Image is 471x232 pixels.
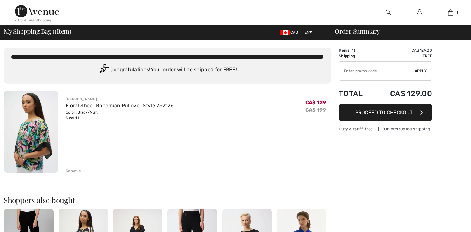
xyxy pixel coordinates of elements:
span: 1 [54,26,57,35]
a: Sign In [412,9,427,16]
td: Shipping [339,53,373,59]
s: CA$ 199 [305,107,326,113]
h2: Shoppers also bought [4,196,331,204]
a: 1 [435,9,466,16]
div: Congratulations! Your order will be shipped for FREE! [11,64,323,76]
div: Duty & tariff-free | Uninterrupted shipping [339,126,432,132]
a: Floral Sheer Bohemian Pullover Style 252126 [66,103,174,109]
td: Total [339,83,373,104]
span: Apply [415,68,427,74]
td: CA$ 129.00 [373,83,432,104]
div: [PERSON_NAME] [66,96,174,102]
span: CA$ 129 [305,100,326,105]
input: Promo code [339,62,415,80]
div: Color: Black/Multi Size: 14 [66,109,174,121]
span: 1 [456,10,458,15]
div: < Continue Shopping [15,17,53,23]
td: Free [373,53,432,59]
span: 1 [352,48,354,53]
img: My Bag [448,9,453,16]
span: EN [304,30,312,35]
img: Canadian Dollar [280,30,290,35]
img: Congratulation2.svg [98,64,110,76]
span: Proceed to Checkout [355,109,412,115]
div: Remove [66,168,81,174]
span: CAD [280,30,301,35]
div: Order Summary [327,28,467,34]
img: search the website [386,9,391,16]
button: Proceed to Checkout [339,104,432,121]
td: Items ( ) [339,48,373,53]
img: My Info [417,9,422,16]
span: My Shopping Bag ( Item) [4,28,71,34]
img: Floral Sheer Bohemian Pullover Style 252126 [4,91,58,173]
img: 1ère Avenue [15,5,59,17]
td: CA$ 129.00 [373,48,432,53]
